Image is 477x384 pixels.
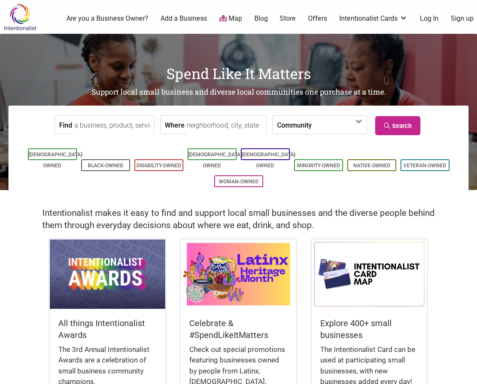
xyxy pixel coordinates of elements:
input: a business, product, service [74,116,152,135]
a: Blog [254,14,268,23]
label: Community [277,116,312,134]
label: Find [59,116,72,134]
a: Map [219,14,242,24]
img: Intentionalist Awards [50,240,165,309]
a: Intentionalist Cards [339,14,408,23]
a: [DEMOGRAPHIC_DATA]-Owned [29,152,84,169]
a: Log In [420,14,439,23]
a: [DEMOGRAPHIC_DATA]-Owned [188,152,243,169]
a: Veteran-Owned [403,163,446,169]
a: Woman-Owned [219,179,259,185]
a: Add a Business [161,14,207,23]
h2: Intentionalist makes it easy to find and support local small businesses and the diverse people be... [42,207,435,231]
h5: Explore 400+ small businesses [320,317,419,341]
a: Are you a Business Owner? [66,14,148,23]
a: Store [280,14,296,23]
a: Sign up [451,14,474,23]
a: Offers [308,14,327,23]
a: Black-Owned [88,163,123,169]
a: Search [375,116,420,135]
a: Native-Owned [353,163,390,169]
input: neighborhood, city, state [187,116,264,135]
a: Minority-Owned [297,163,340,169]
img: Latinx / Hispanic Heritage Month [181,240,296,309]
label: Where [165,116,185,134]
h5: Celebrate & #SpendLikeItMatters [189,317,288,341]
img: Intentionalist Card Map [312,240,427,309]
a: [DEMOGRAPHIC_DATA]-Owned [242,152,297,169]
a: Disability-Owned [136,163,181,169]
h5: All things Intentionalist Awards [58,317,157,341]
